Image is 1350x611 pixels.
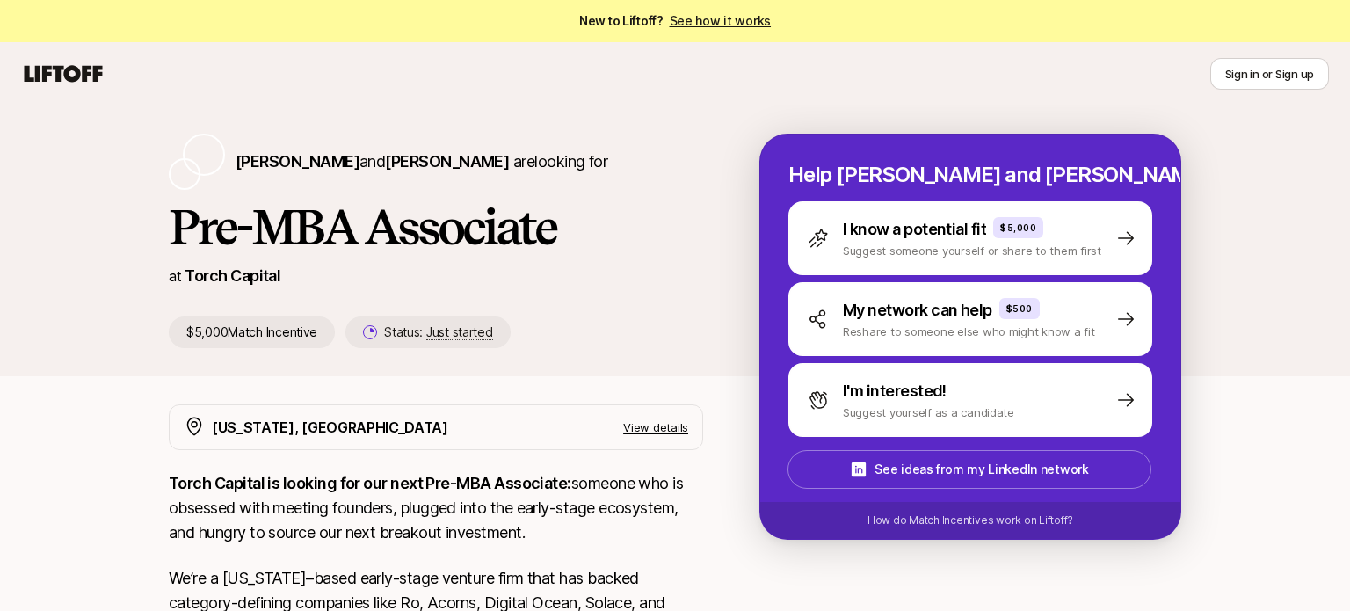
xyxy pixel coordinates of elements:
p: at [169,265,181,287]
p: Reshare to someone else who might know a fit [843,323,1095,340]
h1: Pre-MBA Associate [169,200,703,253]
button: Sign in or Sign up [1210,58,1329,90]
span: and [359,152,509,171]
p: [US_STATE], [GEOGRAPHIC_DATA] [212,416,448,439]
p: $5,000 [1000,221,1036,235]
a: See how it works [670,13,772,28]
p: $5,000 Match Incentive [169,316,335,348]
span: [PERSON_NAME] [385,152,509,171]
span: [PERSON_NAME] [236,152,359,171]
p: are looking for [236,149,607,174]
button: See ideas from my LinkedIn network [787,450,1151,489]
strong: Torch Capital is looking for our next Pre-MBA Associate: [169,474,571,492]
span: New to Liftoff? [579,11,771,32]
a: Torch Capital [185,266,280,285]
p: See ideas from my LinkedIn network [875,459,1088,480]
p: My network can help [843,298,992,323]
p: How do Match Incentives work on Liftoff? [867,513,1073,528]
span: Just started [426,324,493,340]
p: someone who is obsessed with meeting founders, plugged into the early-stage ecosystem, and hungry... [169,471,703,545]
p: Help [PERSON_NAME] and [PERSON_NAME] hire [788,163,1152,187]
p: Status: [384,322,492,343]
p: I'm interested! [843,379,947,404]
p: $500 [1006,302,1033,316]
p: View details [623,418,688,436]
p: I know a potential fit [843,217,986,242]
p: Suggest someone yourself or share to them first [843,242,1101,259]
p: Suggest yourself as a candidate [843,404,1014,421]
